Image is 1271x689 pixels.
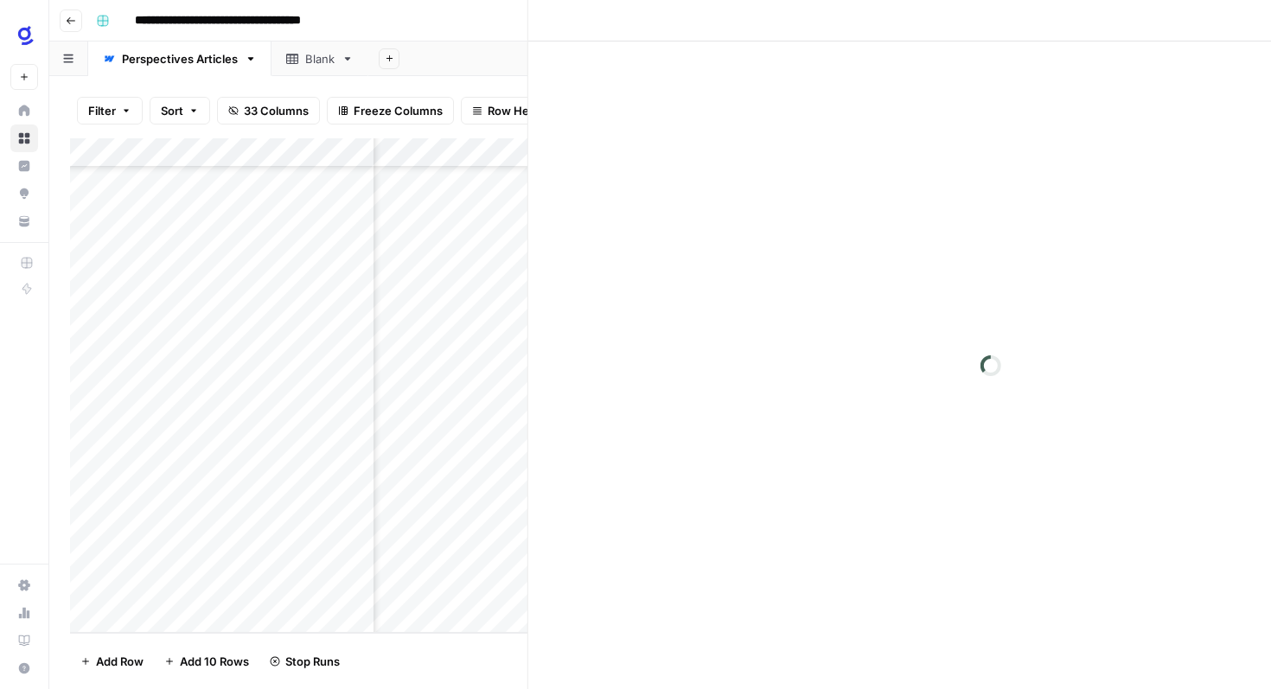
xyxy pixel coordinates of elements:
button: Workspace: Glean SEO Ops [10,14,38,57]
button: Add Row [70,648,154,675]
button: Freeze Columns [327,97,454,124]
img: Glean SEO Ops Logo [10,20,42,51]
a: Usage [10,599,38,627]
a: Blank [271,41,368,76]
a: Home [10,97,38,124]
span: Add 10 Rows [180,653,249,670]
a: Settings [10,571,38,599]
span: Stop Runs [285,653,340,670]
div: Blank [305,50,335,67]
span: 33 Columns [244,102,309,119]
button: Help + Support [10,654,38,682]
span: Add Row [96,653,144,670]
span: Filter [88,102,116,119]
button: Add 10 Rows [154,648,259,675]
div: Perspectives Articles [122,50,238,67]
a: Learning Hub [10,627,38,654]
a: Your Data [10,207,38,235]
button: Stop Runs [259,648,350,675]
a: Insights [10,152,38,180]
a: Browse [10,124,38,152]
button: Sort [150,97,210,124]
button: Filter [77,97,143,124]
a: Perspectives Articles [88,41,271,76]
a: Opportunities [10,180,38,207]
button: 33 Columns [217,97,320,124]
span: Sort [161,102,183,119]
